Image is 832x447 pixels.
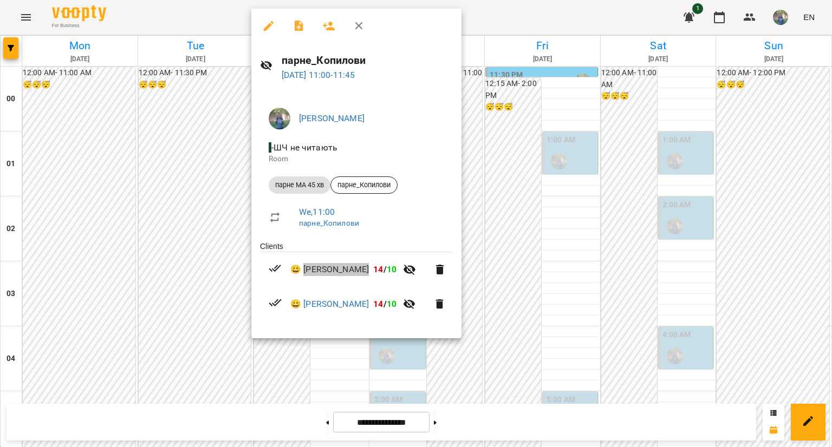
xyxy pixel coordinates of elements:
[299,207,335,217] a: We , 11:00
[373,299,383,309] span: 14
[373,299,396,309] b: /
[269,296,282,309] svg: Paid
[299,113,365,123] a: [PERSON_NAME]
[269,108,290,129] img: de1e453bb906a7b44fa35c1e57b3518e.jpg
[373,264,383,274] span: 14
[260,241,453,325] ul: Clients
[282,70,355,80] a: [DATE] 11:00-11:45
[387,264,396,274] span: 10
[269,180,330,190] span: парне МА 45 хв
[330,176,398,194] div: парне_Копилови
[331,180,397,190] span: парне_Копилови
[269,154,444,165] p: Room
[269,262,282,275] svg: Paid
[387,299,396,309] span: 10
[373,264,396,274] b: /
[290,263,369,276] a: 😀 [PERSON_NAME]
[282,52,453,69] h6: парне_Копилови
[269,142,340,153] span: - ШЧ не читають
[290,298,369,311] a: 😀 [PERSON_NAME]
[299,219,359,227] a: парне_Копилови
